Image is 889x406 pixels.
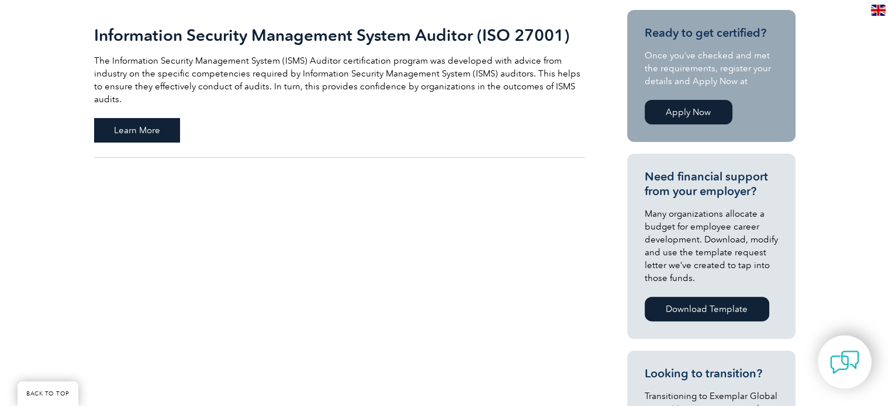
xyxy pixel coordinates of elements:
h3: Ready to get certified? [645,26,778,40]
h3: Looking to transition? [645,366,778,381]
h3: Need financial support from your employer? [645,169,778,199]
p: Many organizations allocate a budget for employee career development. Download, modify and use th... [645,207,778,284]
a: Download Template [645,297,769,321]
img: contact-chat.png [830,348,859,377]
span: Learn More [94,118,180,143]
a: BACK TO TOP [18,381,78,406]
h2: Information Security Management System Auditor (ISO 27001) [94,26,585,44]
p: Once you’ve checked and met the requirements, register your details and Apply Now at [645,49,778,88]
p: The Information Security Management System (ISMS) Auditor certification program was developed wit... [94,54,585,106]
img: en [871,5,885,16]
a: Apply Now [645,100,732,124]
a: Information Security Management System Auditor (ISO 27001) The Information Security Management Sy... [94,10,585,158]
